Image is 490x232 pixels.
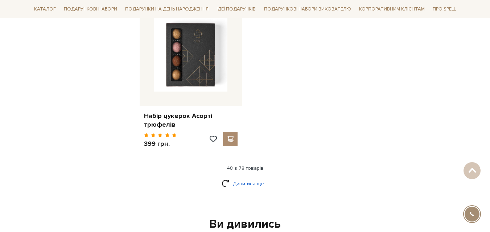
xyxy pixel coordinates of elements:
a: Корпоративним клієнтам [356,3,428,15]
a: Подарункові набори [61,4,120,15]
div: Ви дивились [36,217,455,232]
a: Набір цукерок Асорті трюфелів [144,112,238,129]
a: Подарунки на День народження [122,4,211,15]
a: Каталог [31,4,59,15]
p: 399 грн. [144,140,177,148]
a: Подарункові набори вихователю [261,3,354,15]
a: Про Spell [430,4,459,15]
a: Дивитися ще [222,177,269,190]
a: Ідеї подарунків [214,4,259,15]
div: 48 з 78 товарів [28,165,462,172]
